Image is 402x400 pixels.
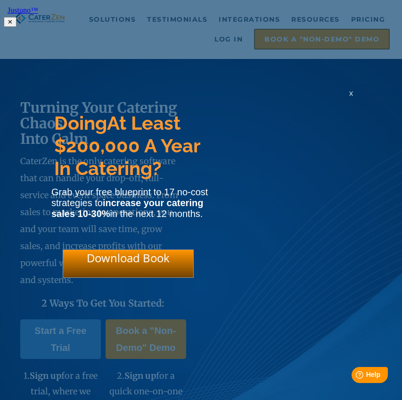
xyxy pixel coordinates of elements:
[318,363,392,390] iframe: Help widget launcher
[51,187,208,219] span: Grab your free blueprint to 17 no-cost strategies to in the next 12 months.
[87,250,170,266] span: Download Book
[4,17,16,27] button: ✕
[63,250,194,278] div: Download Book
[54,112,200,179] span: At Least $200,000 A Year In Catering?
[344,89,359,108] div: x
[54,112,107,134] span: Doing
[51,198,203,219] strong: increase your catering sales 10-30%
[349,89,353,98] span: x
